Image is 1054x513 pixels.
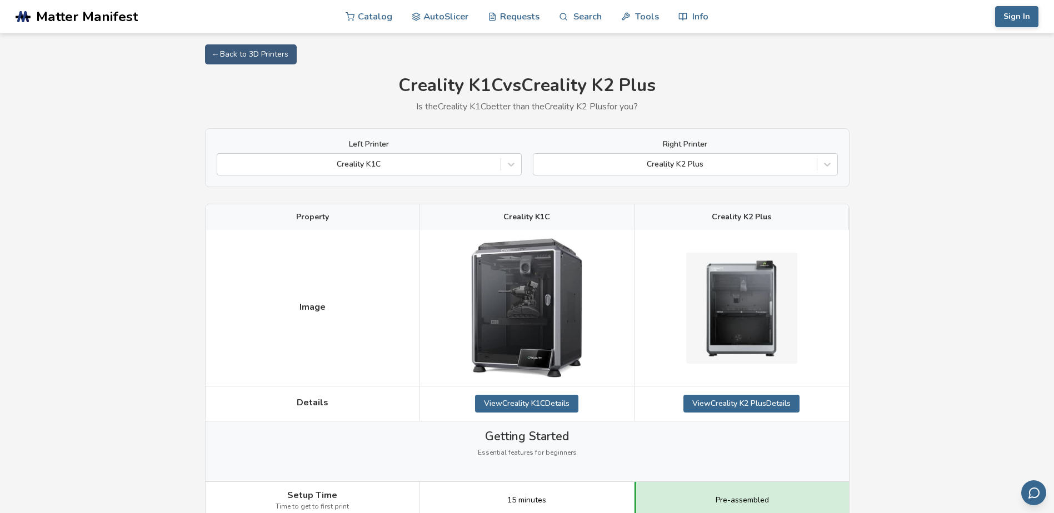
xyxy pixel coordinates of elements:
button: Sign In [995,6,1038,27]
span: Getting Started [485,430,569,443]
span: Time to get to first print [276,503,349,511]
span: Creality K2 Plus [712,213,771,222]
img: Creality K2 Plus [686,253,797,364]
p: Is the Creality K1C better than the Creality K2 Plus for you? [205,102,850,112]
span: Matter Manifest [36,9,138,24]
label: Left Printer [217,140,522,149]
input: Creality K2 Plus [539,160,541,169]
span: Pre-assembled [716,496,769,505]
span: Image [299,302,326,312]
span: Creality K1C [503,213,550,222]
span: Details [297,398,328,408]
span: Property [296,213,329,222]
span: Essential features for beginners [478,449,577,457]
a: ViewCreality K1CDetails [475,395,578,413]
label: Right Printer [533,140,838,149]
input: Creality K1C [223,160,225,169]
img: Creality K1C [471,238,582,378]
a: ViewCreality K2 PlusDetails [683,395,800,413]
span: Setup Time [287,490,337,500]
h1: Creality K1C vs Creality K2 Plus [205,76,850,96]
a: ← Back to 3D Printers [205,44,297,64]
button: Send feedback via email [1021,480,1046,505]
span: 15 minutes [507,496,546,505]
